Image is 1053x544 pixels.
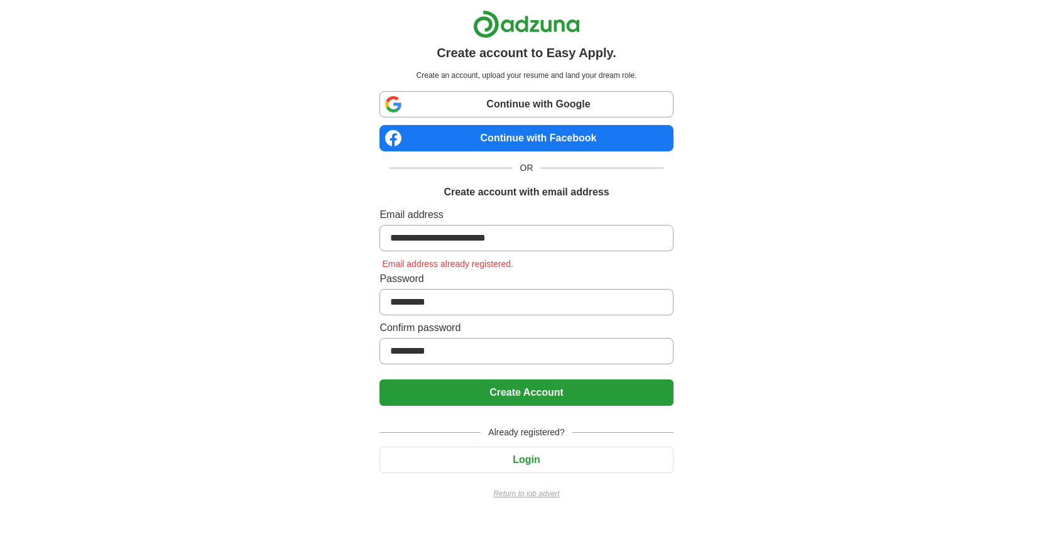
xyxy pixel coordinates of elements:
[513,161,541,175] span: OR
[379,379,673,406] button: Create Account
[379,91,673,117] a: Continue with Google
[473,10,580,38] img: Adzuna logo
[379,125,673,151] a: Continue with Facebook
[379,454,673,465] a: Login
[437,43,616,62] h1: Create account to Easy Apply.
[444,185,609,200] h1: Create account with email address
[379,259,516,269] span: Email address already registered.
[379,447,673,473] button: Login
[379,320,673,335] label: Confirm password
[379,207,673,222] label: Email address
[382,70,670,81] p: Create an account, upload your resume and land your dream role.
[379,271,673,286] label: Password
[379,488,673,499] a: Return to job advert
[481,426,572,439] span: Already registered?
